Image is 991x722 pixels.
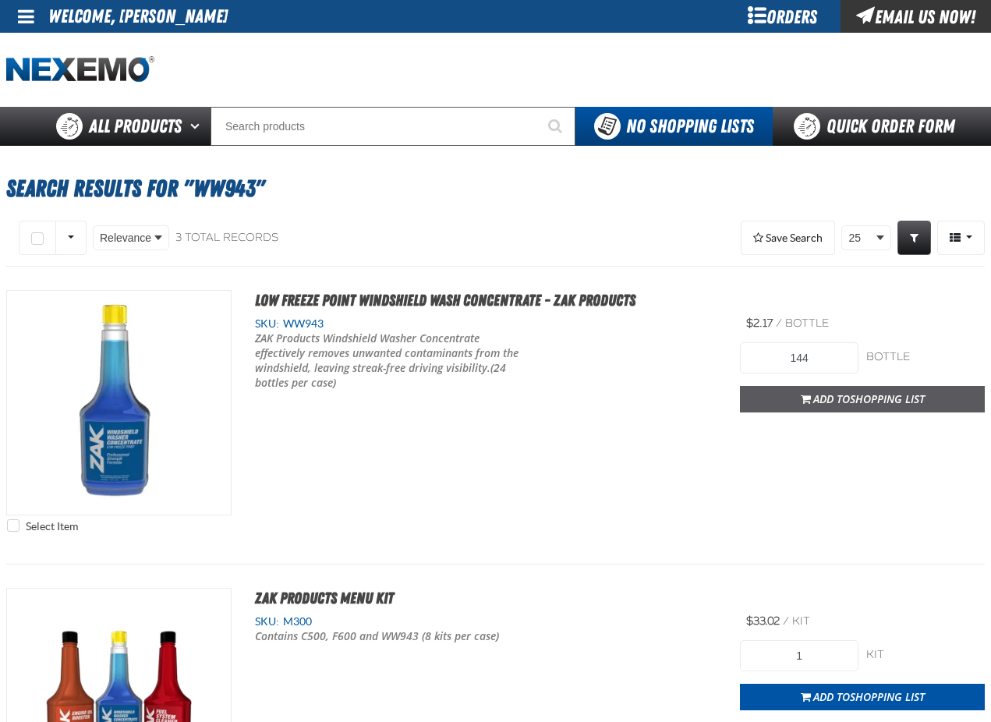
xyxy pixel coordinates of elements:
input: Select Item [7,519,19,532]
span: M300 [279,615,312,628]
span: No Shopping Lists [626,115,754,137]
div: 3 total records [175,231,278,246]
span: bottle [785,317,829,330]
span: Add to [813,391,925,406]
a: ZAK Products Menu Kit [255,589,394,607]
div: SKU: [255,614,717,629]
button: Add toShopping List [740,386,985,412]
div: kit [866,648,985,663]
img: Low Freeze Point Windshield Wash Concentrate - ZAK Products [7,291,231,515]
span: / [776,317,782,330]
div: SKU: [255,317,717,331]
span: Add to [813,689,925,704]
span: 25 [848,230,873,246]
span: $2.17 [746,317,773,330]
button: You do not have available Shopping Lists. Open to Create a New List [575,107,773,146]
img: Nexemo logo [6,56,154,83]
span: kit [792,614,810,628]
input: Search [211,107,575,146]
span: Save Search [766,232,823,244]
a: Expand or Collapse Grid Filters [897,221,931,255]
label: Select Item [7,519,78,534]
span: Shopping List [850,689,925,704]
span: WW943 [279,317,324,330]
span: / [783,614,789,628]
span: $33.02 [746,614,780,628]
p: Contains C500, F600 and WW943 (8 kits per case) [255,629,533,644]
button: Expand or Collapse Saved Search drop-down to save a search query [741,221,835,255]
: View Details of the Low Freeze Point Windshield Wash Concentrate - ZAK Products [7,291,231,515]
button: Product Grid Views Toolbar [937,221,985,255]
a: Quick Order Form [773,107,984,146]
button: Open All Products pages [185,107,211,146]
div: bottle [866,350,985,365]
span: Shopping List [850,391,925,406]
span: Relevance [100,230,151,246]
button: Start Searching [536,107,575,146]
button: Add toShopping List [740,684,985,710]
span: Product Grid Views Toolbar [938,221,984,254]
a: Low Freeze Point Windshield Wash Concentrate - ZAK Products [255,291,635,310]
span: All Products [89,112,182,140]
a: Home [6,56,154,83]
input: Product Quantity [740,342,858,373]
input: Product Quantity [740,640,858,671]
button: Rows selection options [55,221,87,255]
h1: Search Results for "WW943" [6,168,985,210]
p: ZAK Products Windshield Washer Concentrate effectively removes unwanted contaminants from the win... [255,331,533,391]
